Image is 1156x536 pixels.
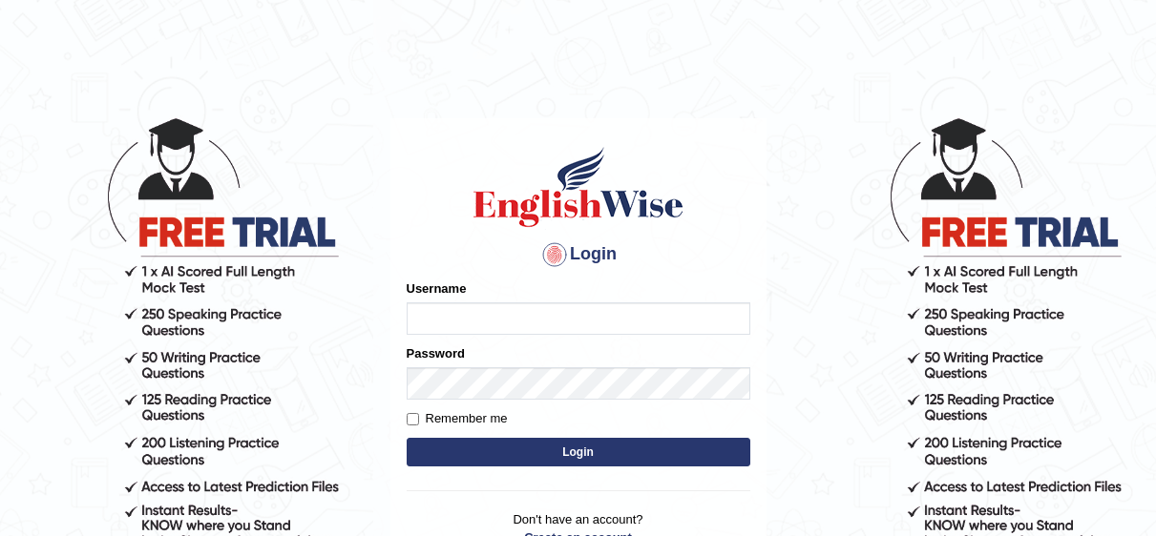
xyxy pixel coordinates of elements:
[407,279,467,298] label: Username
[407,239,750,270] h4: Login
[407,438,750,466] button: Login
[407,413,419,425] input: Remember me
[407,344,465,362] label: Password
[470,144,687,230] img: Logo of English Wise sign in for intelligent practice with AI
[407,409,508,428] label: Remember me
